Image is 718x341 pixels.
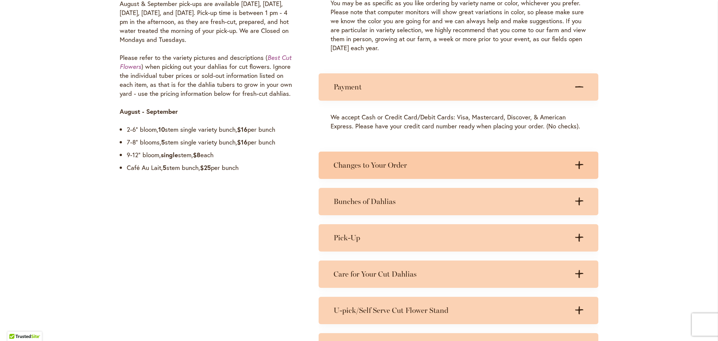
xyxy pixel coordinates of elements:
[161,138,165,146] strong: 5
[120,107,178,116] strong: August - September
[127,150,297,159] li: 9-12” bloom, stem, each
[319,224,598,252] summary: Pick-Up
[331,113,586,131] p: We accept Cash or Credit Card/Debit Cards: Visa, Mastercard, Discover, & American Express. Please...
[319,188,598,215] summary: Bunches of Dahlias
[127,125,297,134] li: 2-6” bloom, stem single variety bunch, per bunch
[319,73,598,101] summary: Payment
[334,161,568,170] h3: Changes to Your Order
[237,138,248,146] strong: $16
[200,163,211,172] strong: $25
[334,82,568,92] h3: Payment
[319,297,598,324] summary: U-pick/Self Serve Cut Flower Stand
[193,150,200,159] strong: $8
[127,163,297,172] li: Café Au Lait, stem bunch, per bunch
[120,53,291,71] a: Best Cut Flowers
[158,125,165,134] strong: 10
[237,125,248,134] strong: $16
[319,152,598,179] summary: Changes to Your Order
[163,163,166,172] strong: 5
[161,150,178,159] strong: single
[334,233,568,243] h3: Pick-Up
[334,270,568,279] h3: Care for Your Cut Dahlias
[334,197,568,206] h3: Bunches of Dahlias
[127,138,297,147] li: 7-8” blooms, stem single variety bunch, per bunch
[319,261,598,288] summary: Care for Your Cut Dahlias
[120,53,297,98] p: Please refer to the variety pictures and descriptions ( ) when picking out your dahlias for cut f...
[334,306,568,315] h3: U-pick/Self Serve Cut Flower Stand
